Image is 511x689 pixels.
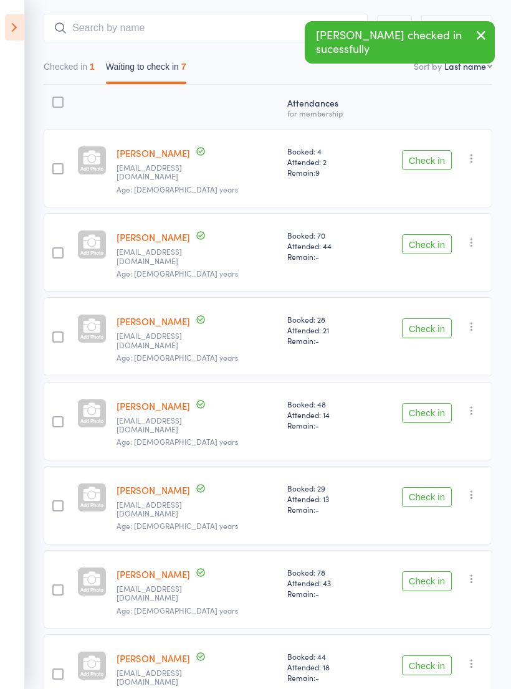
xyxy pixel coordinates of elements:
[287,146,363,156] span: Booked: 4
[315,504,319,515] span: -
[287,567,363,577] span: Booked: 78
[117,352,238,363] span: Age: [DEMOGRAPHIC_DATA] years
[287,409,363,420] span: Attended: 14
[402,318,452,338] button: Check in
[402,403,452,423] button: Check in
[287,109,363,117] div: for membership
[287,335,363,346] span: Remain:
[287,504,363,515] span: Remain:
[287,240,363,251] span: Attended: 44
[106,55,186,84] button: Waiting to check in7
[402,150,452,170] button: Check in
[287,672,363,683] span: Remain:
[287,167,363,178] span: Remain:
[287,230,363,240] span: Booked: 70
[117,584,198,602] small: chantellejadeveitch24@gmail.com
[287,420,363,430] span: Remain:
[287,651,363,662] span: Booked: 44
[315,335,319,346] span: -
[44,55,95,84] button: Checked in1
[287,577,363,588] span: Attended: 43
[421,15,492,42] button: CSV
[117,230,190,244] a: [PERSON_NAME]
[90,62,95,72] div: 1
[117,668,198,687] small: kaitlyn_wieden@outlook.com
[315,588,319,599] span: -
[117,184,238,194] span: Age: [DEMOGRAPHIC_DATA] years
[117,268,238,278] span: Age: [DEMOGRAPHIC_DATA] years
[117,520,238,531] span: Age: [DEMOGRAPHIC_DATA] years
[287,483,363,493] span: Booked: 29
[305,21,495,64] div: [PERSON_NAME] checked in sucessfully
[402,655,452,675] button: Check in
[44,14,368,42] input: Search by name
[414,60,442,72] label: Sort by
[117,483,190,497] a: [PERSON_NAME]
[117,163,198,181] small: keeleyfernando@gmail.com
[282,90,368,123] div: Atten­dances
[117,436,238,447] span: Age: [DEMOGRAPHIC_DATA] years
[117,315,190,328] a: [PERSON_NAME]
[117,146,190,159] a: [PERSON_NAME]
[117,652,190,665] a: [PERSON_NAME]
[402,571,452,591] button: Check in
[287,325,363,335] span: Attended: 21
[315,251,319,262] span: -
[402,487,452,507] button: Check in
[117,605,238,615] span: Age: [DEMOGRAPHIC_DATA] years
[117,247,198,265] small: prattr981@gmail.com
[287,493,363,504] span: Attended: 13
[287,314,363,325] span: Booked: 28
[444,60,486,72] div: Last name
[117,416,198,434] small: lauranicholls71@gmail.com
[117,500,198,518] small: melissagittins@hotmail.com
[117,399,190,412] a: [PERSON_NAME]
[117,568,190,581] a: [PERSON_NAME]
[181,62,186,72] div: 7
[315,167,320,178] span: 9
[287,251,363,262] span: Remain:
[287,588,363,599] span: Remain:
[287,399,363,409] span: Booked: 48
[287,662,363,672] span: Attended: 18
[402,234,452,254] button: Check in
[315,420,319,430] span: -
[287,156,363,167] span: Attended: 2
[117,331,198,349] small: youngfeather26@gmail.com
[315,672,319,683] span: -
